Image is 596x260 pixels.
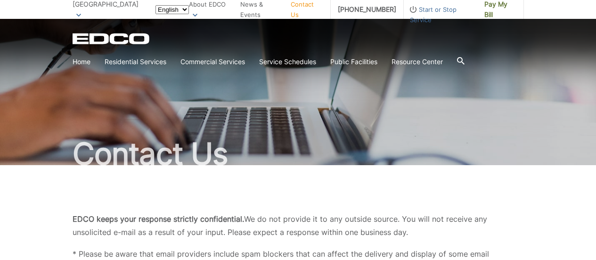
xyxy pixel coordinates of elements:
a: Service Schedules [259,57,316,67]
p: We do not provide it to any outside source. You will not receive any unsolicited e-mail as a resu... [73,212,524,239]
a: Public Facilities [330,57,377,67]
a: Commercial Services [180,57,245,67]
select: Select a language [155,5,189,14]
a: EDCD logo. Return to the homepage. [73,33,151,44]
h1: Contact Us [73,139,524,169]
b: EDCO keeps your response strictly confidential. [73,214,244,224]
a: Residential Services [105,57,166,67]
a: Resource Center [392,57,443,67]
a: Home [73,57,90,67]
